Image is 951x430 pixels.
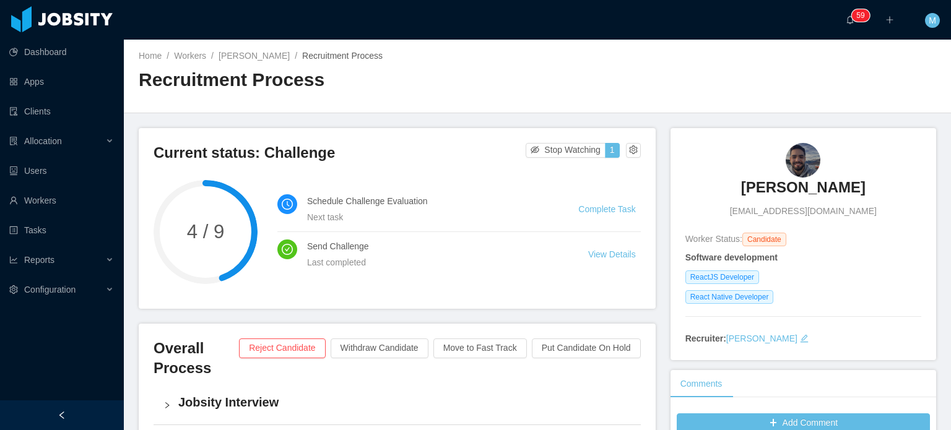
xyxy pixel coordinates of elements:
i: icon: bell [846,15,854,24]
span: Candidate [742,233,786,246]
span: 4 / 9 [154,222,258,241]
p: 5 [856,9,861,22]
button: Put Candidate On Hold [532,338,641,358]
button: icon: eye-invisibleStop Watching [526,143,606,158]
a: icon: profileTasks [9,218,114,243]
i: icon: clock-circle [282,199,293,210]
span: / [211,51,214,61]
div: Last completed [307,256,558,269]
i: icon: right [163,402,171,409]
div: Comments [671,370,732,398]
h3: [PERSON_NAME] [741,178,866,197]
a: icon: appstoreApps [9,69,114,94]
i: icon: line-chart [9,256,18,264]
span: Allocation [24,136,62,146]
i: icon: check-circle [282,244,293,255]
span: / [295,51,297,61]
i: icon: plus [885,15,894,24]
button: Move to Fast Track [433,338,527,358]
span: [EMAIL_ADDRESS][DOMAIN_NAME] [730,205,877,218]
strong: Recruiter: [685,333,726,343]
strong: Software development [685,252,778,262]
a: icon: auditClients [9,99,114,124]
i: icon: setting [9,285,18,294]
span: ReactJS Developer [685,270,759,284]
span: Configuration [24,285,76,295]
span: Worker Status: [685,234,742,244]
a: [PERSON_NAME] [741,178,866,205]
a: icon: robotUsers [9,158,114,183]
span: M [929,13,936,28]
span: Recruitment Process [302,51,383,61]
h3: Current status: Challenge [154,143,526,163]
span: Reports [24,255,54,265]
div: icon: rightJobsity Interview [154,386,641,424]
a: icon: pie-chartDashboard [9,40,114,64]
a: icon: userWorkers [9,188,114,213]
a: View Details [588,249,636,259]
a: Workers [174,51,206,61]
sup: 59 [851,9,869,22]
button: icon: setting [626,143,641,158]
a: [PERSON_NAME] [726,333,797,343]
a: Complete Task [578,204,635,214]
i: icon: edit [800,334,809,343]
h3: Overall Process [154,338,239,379]
h2: Recruitment Process [139,67,537,93]
div: Next task [307,210,549,224]
span: / [167,51,169,61]
button: 1 [605,143,620,158]
span: React Native Developer [685,290,774,304]
button: Reject Candidate [239,338,325,358]
h4: Jobsity Interview [178,393,631,411]
h4: Send Challenge [307,239,558,253]
h4: Schedule Challenge Evaluation [307,194,549,208]
a: Home [139,51,162,61]
a: [PERSON_NAME] [219,51,290,61]
i: icon: solution [9,137,18,145]
p: 9 [861,9,865,22]
img: 45b8b861-7dae-4bb2-ad6e-ffe348f77ea9_689225e56166f-90w.png [786,143,820,178]
button: Withdraw Candidate [331,338,428,358]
